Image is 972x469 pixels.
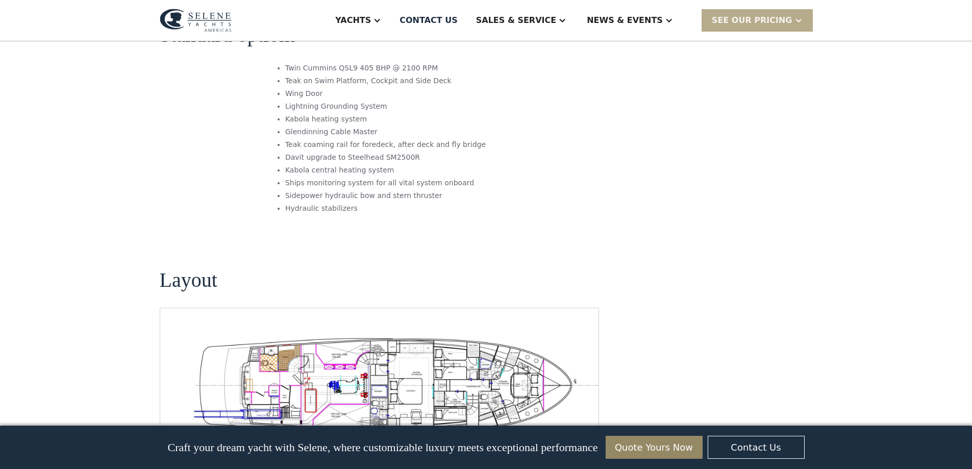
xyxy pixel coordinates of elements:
li: Kabola central heating system [285,165,486,176]
div: 3 / 3 [184,333,607,436]
div: Contact US [400,14,458,27]
li: Teak on Swim Platform, Cockpit and Side Deck [285,76,486,86]
span: Reply STOP to unsubscribe at any time. [3,414,158,431]
a: Quote Yours Now [606,436,703,459]
span: Tick the box below to receive occasional updates, exclusive offers, and VIP access via text message. [1,348,163,375]
div: Yachts [335,14,371,27]
div: News & EVENTS [587,14,663,27]
input: I want to subscribe to your Newsletter.Unsubscribe any time by clicking the link at the bottom of... [3,446,9,453]
li: Lightning Grounding System [285,101,486,112]
li: Ships monitoring system for all vital system onboard [285,178,486,188]
a: open lightbox [184,333,607,436]
li: Glendinning Cable Master [285,127,486,137]
a: Contact Us [708,436,805,459]
li: Hydraulic stabilizers [285,203,486,214]
li: Sidepower hydraulic bow and stern thruster [285,190,486,201]
li: Davit upgrade to Steelhead SM2500R [285,152,486,163]
li: Twin Cummins QSL9 405 BHP @ 2100 RPM [285,63,486,73]
div: SEE Our Pricing [712,14,792,27]
strong: Yes, I'd like to receive SMS updates. [12,414,122,422]
li: Kabola heating system [285,114,486,125]
li: Teak coaming rail for foredeck, after deck and fly bridge [285,139,486,150]
strong: I want to subscribe to your Newsletter. [3,447,93,463]
li: Wing Door [285,88,486,99]
div: SEE Our Pricing [702,9,813,31]
div: Sales & Service [476,14,556,27]
span: We respect your time - only the good stuff, never spam. [1,382,159,400]
p: Craft your dream yacht with Selene, where customizable luxury meets exceptional performance [167,441,597,454]
h2: Layout [160,269,217,291]
input: Yes, I'd like to receive SMS updates.Reply STOP to unsubscribe at any time. [3,414,9,421]
img: logo [160,9,232,32]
